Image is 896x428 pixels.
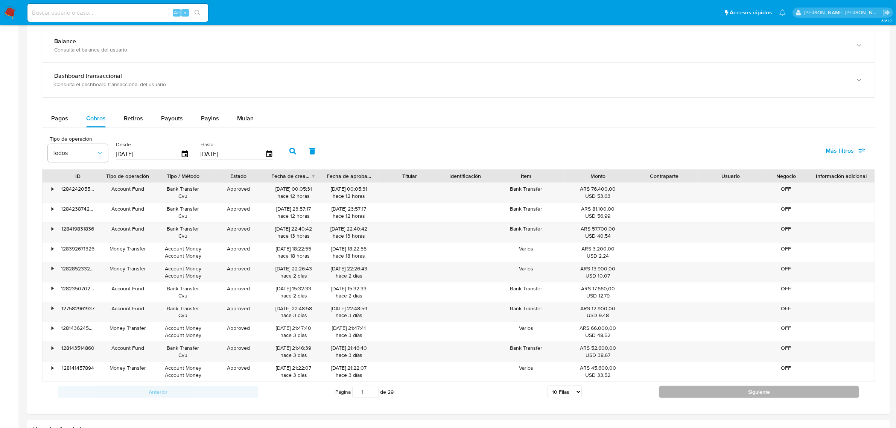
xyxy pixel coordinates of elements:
[779,9,786,16] a: Notificaciones
[174,9,180,16] span: Alt
[730,9,772,17] span: Accesos rápidos
[881,18,892,24] span: 3.161.2
[882,9,890,17] a: Salir
[190,8,205,18] button: search-icon
[184,9,186,16] span: s
[27,8,208,18] input: Buscar usuario o caso...
[804,9,880,16] p: roxana.vasquez@mercadolibre.com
